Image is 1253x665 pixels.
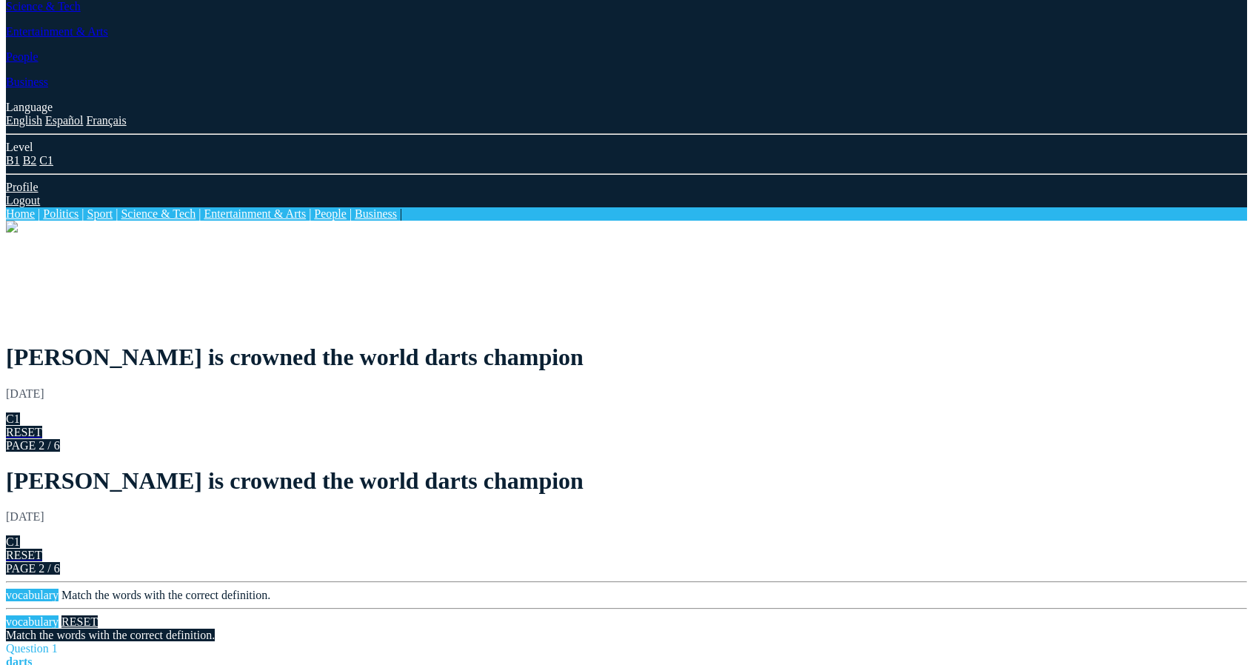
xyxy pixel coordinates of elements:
[6,25,108,38] a: Entertainment & Arts
[6,76,48,88] a: Business
[6,549,42,561] a: RESET
[350,207,352,220] span: |
[6,114,42,127] a: English
[6,535,20,548] span: C1
[86,114,126,127] a: Français
[6,101,1247,114] div: Language
[6,439,60,452] span: PAGE 2 / 6
[6,467,1247,495] h1: [PERSON_NAME] is crowned the world darts champion
[38,207,40,220] span: |
[6,194,40,207] a: Logout
[6,629,215,641] span: Match the words with the correct definition.
[81,207,84,220] span: |
[61,589,270,601] span: Match the words with the correct definition.
[309,207,311,220] span: |
[6,387,1247,401] p: [DATE]
[39,154,53,167] a: C1
[314,207,347,220] a: People
[6,589,59,601] span: vocabulary
[45,114,84,127] a: Español
[6,154,20,167] a: B1
[43,207,78,220] a: Politics
[355,207,397,220] a: Business
[198,207,201,220] span: |
[6,510,1247,524] p: [DATE]
[6,207,35,220] a: Home
[6,562,60,575] span: PAGE 2 / 6
[6,344,1247,371] h1: [PERSON_NAME] is crowned the world darts champion
[400,207,402,220] span: |
[61,615,98,628] a: RESET
[204,207,306,220] a: Entertainment & Arts
[6,426,42,438] a: RESET
[121,207,196,220] a: Science & Tech
[116,207,118,220] span: |
[6,181,39,193] a: Profile
[6,615,59,628] span: vocabulary
[6,221,18,233] img: RUWG4TiMlI7VnYKOPW5g9SP0CXvcetwEHzH2s6zD.jpg
[87,207,113,220] a: Sport
[6,642,49,655] span: Question
[6,141,1247,154] div: Level
[52,642,58,655] span: 1
[6,50,39,63] a: People
[23,154,37,167] a: B2
[6,412,20,425] span: C1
